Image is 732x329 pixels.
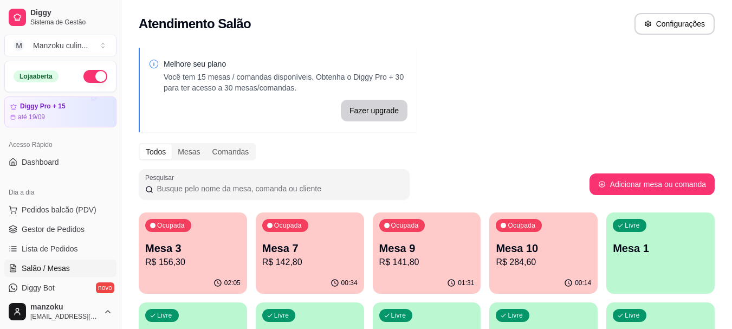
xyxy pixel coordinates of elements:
[575,279,591,287] p: 00:14
[153,183,403,194] input: Pesquisar
[206,144,255,159] div: Comandas
[458,279,474,287] p: 01:31
[20,102,66,111] article: Diggy Pro + 15
[30,8,112,18] span: Diggy
[4,35,116,56] button: Select a team
[4,260,116,277] a: Salão / Mesas
[145,173,178,182] label: Pesquisar
[164,59,407,69] p: Melhore seu plano
[391,311,406,320] p: Livre
[139,15,251,33] h2: Atendimento Salão
[33,40,88,51] div: Manzoku culin ...
[30,18,112,27] span: Sistema de Gestão
[4,184,116,201] div: Dia a dia
[145,256,241,269] p: R$ 156,30
[4,299,116,325] button: manzoku[EMAIL_ADDRESS][DOMAIN_NAME]
[83,70,107,83] button: Alterar Status
[262,256,358,269] p: R$ 142,80
[30,302,99,312] span: manzoku
[379,241,475,256] p: Mesa 9
[489,212,598,294] button: OcupadaMesa 10R$ 284,6000:14
[373,212,481,294] button: OcupadaMesa 9R$ 141,8001:31
[625,221,640,230] p: Livre
[379,256,475,269] p: R$ 141,80
[14,40,24,51] span: M
[274,311,289,320] p: Livre
[139,212,247,294] button: OcupadaMesa 3R$ 156,3002:05
[140,144,172,159] div: Todos
[590,173,715,195] button: Adicionar mesa ou comanda
[4,221,116,238] a: Gestor de Pedidos
[22,282,55,293] span: Diggy Bot
[4,4,116,30] a: DiggySistema de Gestão
[496,241,591,256] p: Mesa 10
[4,201,116,218] button: Pedidos balcão (PDV)
[22,263,70,274] span: Salão / Mesas
[145,241,241,256] p: Mesa 3
[22,243,78,254] span: Lista de Pedidos
[625,311,640,320] p: Livre
[224,279,241,287] p: 02:05
[18,113,45,121] article: até 19/09
[4,96,116,127] a: Diggy Pro + 15até 19/09
[4,136,116,153] div: Acesso Rápido
[30,312,99,321] span: [EMAIL_ADDRESS][DOMAIN_NAME]
[4,279,116,296] a: Diggy Botnovo
[391,221,419,230] p: Ocupada
[256,212,364,294] button: OcupadaMesa 7R$ 142,8000:34
[341,279,358,287] p: 00:34
[508,221,535,230] p: Ocupada
[164,72,407,93] p: Você tem 15 mesas / comandas disponíveis. Obtenha o Diggy Pro + 30 para ter acesso a 30 mesas/com...
[157,311,172,320] p: Livre
[157,221,185,230] p: Ocupada
[274,221,302,230] p: Ocupada
[22,157,59,167] span: Dashboard
[22,204,96,215] span: Pedidos balcão (PDV)
[22,224,85,235] span: Gestor de Pedidos
[4,153,116,171] a: Dashboard
[613,241,708,256] p: Mesa 1
[4,240,116,257] a: Lista de Pedidos
[634,13,715,35] button: Configurações
[172,144,206,159] div: Mesas
[496,256,591,269] p: R$ 284,60
[14,70,59,82] div: Loja aberta
[606,212,715,294] button: LivreMesa 1
[508,311,523,320] p: Livre
[262,241,358,256] p: Mesa 7
[341,100,407,121] button: Fazer upgrade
